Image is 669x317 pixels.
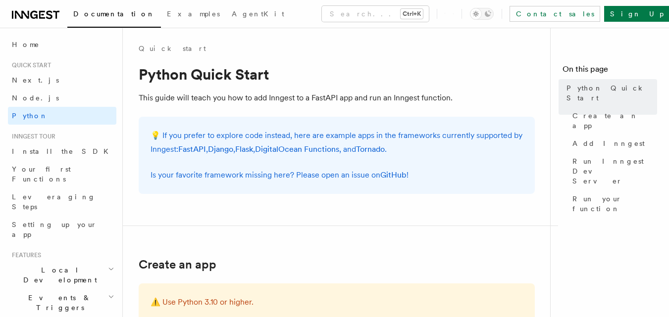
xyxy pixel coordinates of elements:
p: 💡 If you prefer to explore code instead, here are example apps in the frameworks currently suppor... [151,129,523,156]
span: Inngest tour [8,133,55,140]
p: Is your favorite framework missing here? Please open an issue on ! [151,168,523,182]
span: Leveraging Steps [12,193,96,211]
p: ⚠️ Use Python 3.10 or higher. [151,295,523,309]
a: Documentation [67,3,161,28]
a: Contact sales [510,6,600,22]
button: Local Development [8,261,116,289]
span: Python Quick Start [566,83,657,103]
span: AgentKit [232,10,284,18]
span: Examples [167,10,220,18]
span: Add Inngest [572,138,645,148]
span: Run Inngest Dev Server [572,156,657,186]
a: AgentKit [226,3,290,27]
span: Next.js [12,76,59,84]
p: This guide will teach you how to add Inngest to a FastAPI app and run an Inngest function. [139,91,535,105]
span: Events & Triggers [8,293,108,313]
a: Create an app [568,107,657,135]
a: Next.js [8,71,116,89]
span: Node.js [12,94,59,102]
button: Toggle dark mode [470,8,494,20]
button: Events & Triggers [8,289,116,317]
h4: On this page [563,63,657,79]
a: Home [8,36,116,53]
a: Examples [161,3,226,27]
a: Your first Functions [8,160,116,188]
a: DigitalOcean Functions [255,144,339,154]
a: Run Inngest Dev Server [568,152,657,190]
h1: Python Quick Start [139,65,535,83]
a: Create an app [139,258,216,272]
kbd: Ctrl+K [401,9,423,19]
span: Local Development [8,265,108,285]
a: Tornado [356,144,385,154]
a: Leveraging Steps [8,188,116,216]
a: Node.js [8,89,116,107]
span: Install the SDK [12,147,114,155]
a: Install the SDK [8,142,116,160]
a: Django [208,144,233,154]
a: Add Inngest [568,135,657,152]
a: Run your function [568,190,657,218]
button: Search...Ctrl+K [322,6,429,22]
span: Documentation [73,10,155,18]
a: GitHub [380,170,407,180]
a: Python [8,107,116,125]
span: Quick start [8,61,51,69]
a: Flask [235,144,253,154]
span: Home [12,40,40,49]
span: Python [12,112,48,120]
a: Quick start [139,44,206,53]
span: Your first Functions [12,165,71,183]
a: FastAPI [178,144,206,154]
span: Features [8,251,41,259]
a: Python Quick Start [563,79,657,107]
span: Run your function [572,194,657,214]
span: Setting up your app [12,221,97,238]
a: Setting up your app [8,216,116,243]
span: Create an app [572,111,657,131]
